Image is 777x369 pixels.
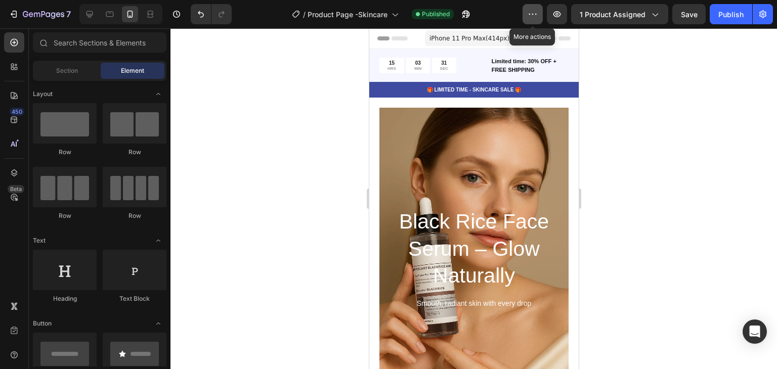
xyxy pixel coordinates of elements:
div: Open Intercom Messenger [743,319,767,344]
button: 7 [4,4,75,24]
span: Button [33,319,52,328]
button: Save [672,4,706,24]
iframe: Design area [369,28,579,369]
p: 7 [66,8,71,20]
div: Row [103,148,166,157]
p: Smooth, radiant skin with every drop [19,269,190,282]
input: Search Sections & Elements [33,32,166,53]
span: Published [422,10,450,19]
span: Toggle open [150,86,166,102]
span: / [303,9,306,20]
span: 1 product assigned [580,9,645,20]
div: Undo/Redo [191,4,232,24]
div: Text Block [103,294,166,303]
span: Section [56,66,78,75]
div: 450 [10,108,24,116]
div: Beta [8,185,24,193]
span: Product Page -Skincare [308,9,387,20]
span: Text [33,236,46,245]
span: Toggle open [150,233,166,249]
span: Element [121,66,144,75]
span: Toggle open [150,315,166,332]
h2: Black Rice Face Serum – Glow Naturally [18,179,191,262]
div: Row [33,211,97,220]
div: Row [103,211,166,220]
div: Publish [718,9,744,20]
span: Save [681,10,698,19]
span: Layout [33,89,53,99]
button: Publish [710,4,752,24]
div: Heading [33,294,97,303]
button: 1 product assigned [571,4,668,24]
div: Row [33,148,97,157]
